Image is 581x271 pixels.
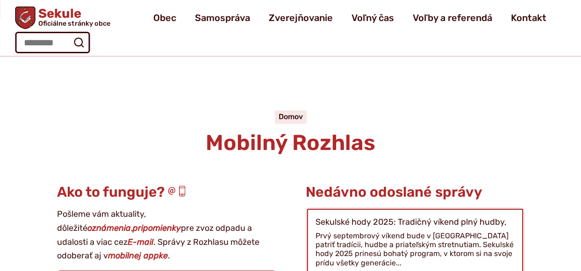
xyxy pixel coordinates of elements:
[195,5,250,31] a: Samospráva
[279,112,303,121] a: Domov
[15,7,35,29] img: Prejsť na domovskú stránku
[413,5,492,31] a: Voľby a referendá
[38,20,110,27] span: Oficiálne stránky obce
[351,5,394,31] a: Voľný čas
[15,7,110,29] a: Logo Sekule, prejsť na domovskú stránku.
[153,5,176,31] a: Obec
[133,223,181,233] strong: pripomienky
[128,237,153,247] strong: E-mail
[57,207,276,263] p: Pošleme vám aktuality, dôležité , pre zvoz odpadu a udalosti a viac cez . Správy z Rozhlasu môžet...
[57,185,276,200] h3: Ako to funguje?
[511,5,546,31] a: Kontakt
[108,250,168,261] strong: mobilnej appke
[306,185,524,200] h3: Nedávno odoslané správy
[316,217,506,228] p: Sekulské hody 2025: Tradičný víkend plný hudby,
[316,231,515,267] div: Prvý septembrový víkend bude v [GEOGRAPHIC_DATA] patriť tradícii, hudbe a priateľským stretnutiam...
[87,223,131,233] strong: oznámenia
[206,130,375,156] span: Mobilný Rozhlas
[35,7,110,27] span: Sekule
[269,5,333,31] a: Zverejňovanie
